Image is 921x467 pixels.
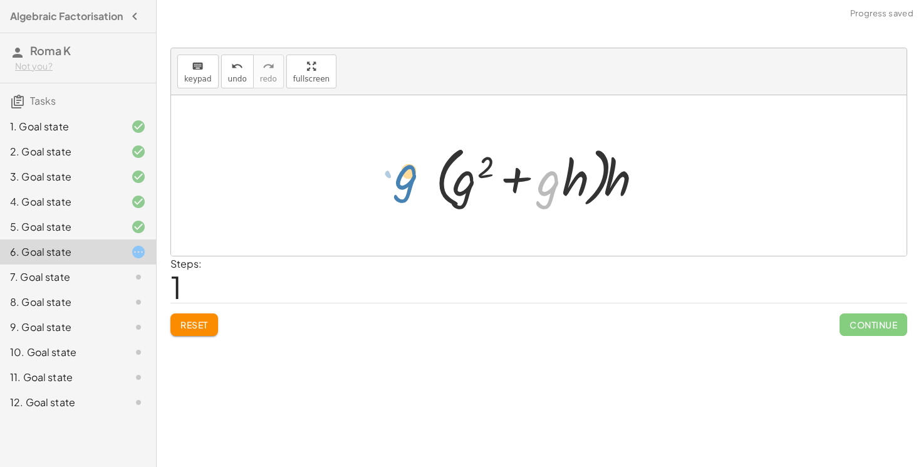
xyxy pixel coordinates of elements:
button: fullscreen [286,55,336,88]
span: redo [260,75,277,83]
div: 10. Goal state [10,345,111,360]
i: Task not started. [131,370,146,385]
button: redoredo [253,55,284,88]
i: Task finished and correct. [131,169,146,184]
button: Reset [170,313,218,336]
span: keypad [184,75,212,83]
i: keyboard [192,59,204,74]
div: 12. Goal state [10,395,111,410]
label: Steps: [170,257,202,270]
div: 4. Goal state [10,194,111,209]
div: 8. Goal state [10,295,111,310]
button: keyboardkeypad [177,55,219,88]
span: Progress saved [850,8,913,20]
i: Task finished and correct. [131,119,146,134]
i: Task finished and correct. [131,219,146,234]
span: undo [228,75,247,83]
span: 1 [170,268,182,306]
span: Reset [180,319,208,330]
div: 5. Goal state [10,219,111,234]
button: undoundo [221,55,254,88]
i: Task not started. [131,320,146,335]
div: 2. Goal state [10,144,111,159]
span: Tasks [30,94,56,107]
i: Task not started. [131,295,146,310]
div: 9. Goal state [10,320,111,335]
h4: Algebraic Factorisation [10,9,123,24]
div: 7. Goal state [10,270,111,285]
span: Roma K [30,43,71,58]
i: Task not started. [131,345,146,360]
div: 11. Goal state [10,370,111,385]
i: redo [263,59,274,74]
i: Task finished and correct. [131,194,146,209]
i: Task started. [131,244,146,260]
i: Task not started. [131,270,146,285]
i: Task finished and correct. [131,144,146,159]
div: 1. Goal state [10,119,111,134]
i: Task not started. [131,395,146,410]
span: fullscreen [293,75,330,83]
div: 3. Goal state [10,169,111,184]
i: undo [231,59,243,74]
div: 6. Goal state [10,244,111,260]
div: Not you? [15,60,146,73]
